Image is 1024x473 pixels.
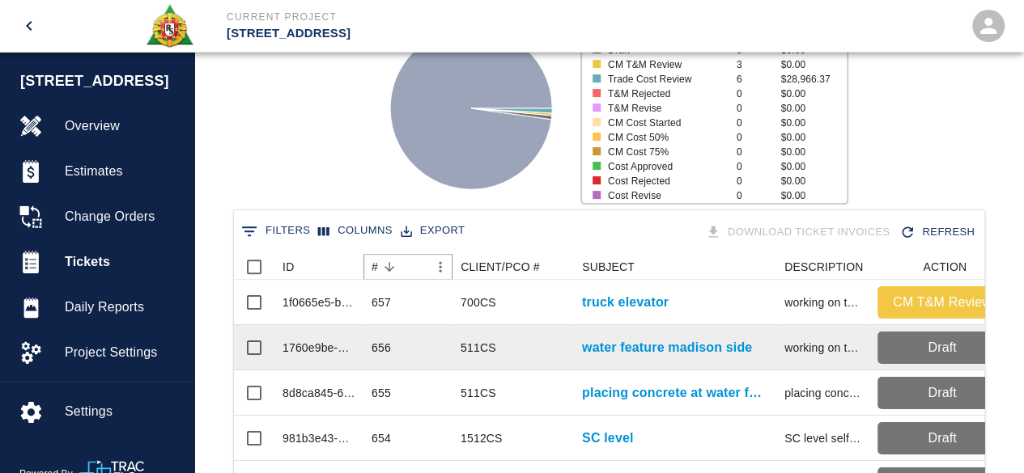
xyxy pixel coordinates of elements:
p: CM T&M Review [608,57,724,72]
p: Draft [884,429,1001,448]
span: Estimates [65,162,181,181]
p: T&M Revise [608,101,724,116]
button: Menu [428,255,453,279]
p: $28,966.37 [780,72,847,87]
span: Overview [65,116,181,136]
span: Settings [65,402,181,421]
div: CLIENT/PCO # [461,254,540,280]
div: working on the water feature madison side [784,340,861,356]
img: Roger & Sons Concrete [145,3,194,49]
div: ID [274,254,363,280]
span: [STREET_ADDRESS] [20,70,185,92]
p: $0.00 [780,101,847,116]
button: Export [397,218,469,243]
div: 654 [372,430,391,446]
iframe: Chat Widget [943,395,1024,473]
div: 655 [372,385,391,401]
div: 700CS [461,294,496,310]
p: 0 [737,130,781,145]
a: water feature madison side [582,338,752,357]
div: ACTION [923,254,967,280]
div: SUBJECT [582,254,635,280]
p: $0.00 [780,174,847,188]
div: # [363,254,453,280]
p: Cost Rejected [608,174,724,188]
div: 8d8ca845-68bd-41ce-9b6d-2ee20b55b0ae [283,385,355,401]
a: truck elevator [582,293,669,312]
p: Cost Approved [608,159,724,174]
p: $0.00 [780,159,847,174]
p: $0.00 [780,116,847,130]
div: placing concrete at water feature madison side [784,385,861,401]
p: 0 [737,159,781,174]
p: 3 [737,57,781,72]
span: Tickets [65,252,181,272]
p: 0 [737,87,781,101]
button: open drawer [10,6,49,45]
p: Cost Revise [608,188,724,203]
div: Refresh the list [896,218,981,247]
div: 511CS [461,385,496,401]
p: T&M Rejected [608,87,724,101]
div: working on the truck elevator pre-cast lintel [784,294,861,310]
p: $0.00 [780,145,847,159]
div: 657 [372,294,391,310]
p: 0 [737,188,781,203]
p: Draft [884,338,1001,357]
div: 981b3e43-95fb-4e1d-be2b-34855a459dde [283,430,355,446]
p: 0 [737,101,781,116]
div: SC level self leveling the floor [784,430,861,446]
div: ACTION [869,254,1015,280]
button: Select columns [314,218,397,243]
div: 656 [372,340,391,356]
div: SUBJECT [574,254,776,280]
p: CM T&M Review [884,293,1001,312]
button: Refresh [896,218,981,247]
p: $0.00 [780,87,847,101]
div: ID [283,254,294,280]
span: Change Orders [65,207,181,226]
p: 0 [737,174,781,188]
div: # [372,254,378,280]
p: 0 [737,116,781,130]
p: $0.00 [780,130,847,145]
span: Project Settings [65,343,181,362]
p: $0.00 [780,188,847,203]
a: SC level [582,429,633,448]
div: 511CS [461,340,496,356]
p: $0.00 [780,57,847,72]
span: Daily Reports [65,298,181,317]
div: DESCRIPTION [776,254,869,280]
button: Show filters [237,218,314,244]
p: 6 [737,72,781,87]
div: 1512CS [461,430,503,446]
p: Current Project [227,10,600,24]
p: Trade Cost Review [608,72,724,87]
div: 1760e9be-09e0-429e-8488-6e6d8814d45b [283,340,355,356]
div: DESCRIPTION [784,254,863,280]
a: placing concrete at water feature madison side [582,383,768,403]
div: CLIENT/PCO # [453,254,574,280]
p: 0 [737,145,781,159]
div: 1f0665e5-b244-42a6-93bd-72c2911fb9de [283,294,355,310]
p: CM Cost 50% [608,130,724,145]
p: CM Cost 75% [608,145,724,159]
button: Sort [378,256,401,278]
p: Draft [884,383,1001,403]
p: CM Cost Started [608,116,724,130]
div: Tickets download in groups of 15 [702,218,897,247]
p: [STREET_ADDRESS] [227,24,600,43]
